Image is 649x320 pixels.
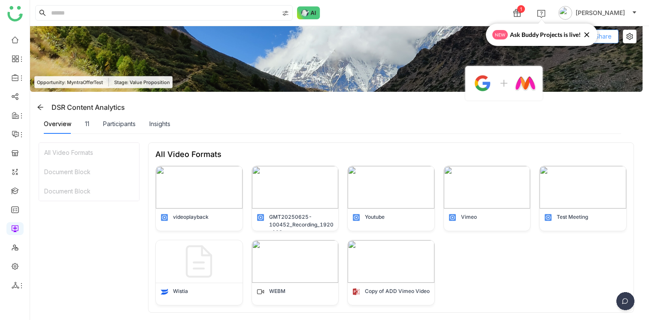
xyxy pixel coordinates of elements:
span: Opportunity: MyntraOfferTest [37,78,103,86]
img: 6851035a117bb35ac9bf7a3b [348,240,434,283]
img: logo [7,6,23,21]
span: [PERSON_NAME] [576,8,625,18]
div: Test Meeting [557,213,588,221]
div: All Video Formats [39,143,139,162]
img: pptx.svg [352,287,361,296]
div: videoplayback [173,213,209,221]
span: Stage: Value Proposition [114,78,170,86]
button: [PERSON_NAME] [557,6,639,20]
span: Share [595,32,612,41]
img: default-img.svg [178,240,220,283]
div: Overview [44,119,71,129]
img: dsr-chat-floating.svg [615,292,636,314]
span: Ask Buddy Projects is live! [510,30,581,39]
div: Document Block [39,162,139,181]
div: WEBM [269,287,285,295]
img: webm.svg [256,287,265,296]
img: search-type.svg [282,10,289,17]
img: mp4.svg [544,213,552,222]
div: Document Block [39,181,139,201]
div: GMT20250625-100452_Recording_1920x108 [269,213,334,235]
div: 1 [517,5,525,13]
div: Vimeo [461,213,477,221]
div: Insights [149,119,170,129]
img: mp4.svg [352,213,361,222]
div: All Video Formats [155,150,221,159]
div: DSR Content Analytics [33,100,125,114]
img: ask-buddy-normal.svg [297,6,320,19]
img: avatar [558,6,572,20]
img: mp4.svg [448,213,457,222]
span: new [492,30,508,39]
img: help.svg [537,9,546,18]
img: 68d3b402207dcb3be78b7ee3 [156,166,243,208]
button: Share [579,30,619,43]
div: Participants [103,119,136,129]
div: Wistia [173,287,188,295]
img: 6854fcf311d4e9339b78b5be [348,166,434,208]
img: mp4.svg [160,213,169,222]
img: 685d603a5e4ea670eb9a5ef6 [252,166,339,208]
img: wistia.svg [160,287,169,296]
div: Copy of ADD Vimeo Video [365,287,430,295]
div: 11 [85,119,89,129]
div: Youtube [365,213,385,221]
img: 685523cc9bf1a97c2a1c8a1e [252,240,339,283]
img: 6854fe4c436fe0337f5f498d [444,166,531,208]
img: mp4.svg [256,213,265,222]
img: 6864ed4ee1ecd91fbad89335 [540,166,626,208]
